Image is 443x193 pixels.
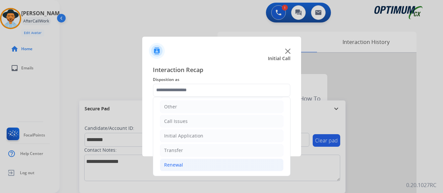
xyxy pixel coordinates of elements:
[268,55,290,62] span: Initial Call
[164,133,203,139] div: Initial Application
[149,43,165,59] img: contactIcon
[164,103,177,110] div: Other
[406,181,436,189] p: 0.20.1027RC
[164,118,188,125] div: Call Issues
[153,76,290,84] span: Disposition as
[153,65,290,76] span: Interaction Recap
[164,147,183,154] div: Transfer
[164,162,183,168] div: Renewal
